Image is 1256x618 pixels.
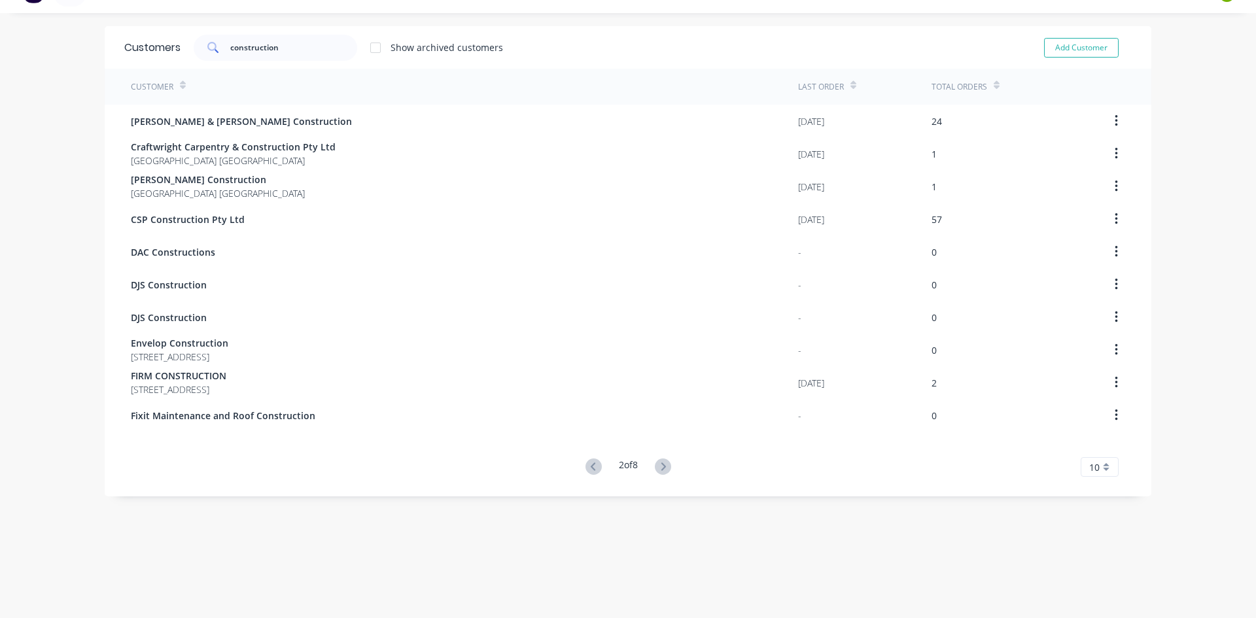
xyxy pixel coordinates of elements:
div: [DATE] [798,180,824,194]
div: 0 [932,245,937,259]
span: FIRM CONSTRUCTION [131,369,226,383]
span: DJS Construction [131,278,207,292]
div: Customers [124,40,181,56]
span: Envelop Construction [131,336,228,350]
div: 2 of 8 [619,458,638,477]
span: [STREET_ADDRESS] [131,383,226,396]
span: [PERSON_NAME] & [PERSON_NAME] Construction [131,114,352,128]
span: [GEOGRAPHIC_DATA] [GEOGRAPHIC_DATA] [131,186,305,200]
div: - [798,311,801,324]
div: 0 [932,311,937,324]
div: 0 [932,278,937,292]
div: Show archived customers [391,41,503,54]
div: [DATE] [798,213,824,226]
div: 0 [932,343,937,357]
div: - [798,409,801,422]
span: Craftwright Carpentry & Construction Pty Ltd [131,140,336,154]
input: Search customers... [230,35,358,61]
div: [DATE] [798,147,824,161]
div: [DATE] [798,376,824,390]
button: Add Customer [1044,38,1119,58]
div: Customer [131,81,173,93]
div: Total Orders [932,81,987,93]
span: Fixit Maintenance and Roof Construction [131,409,315,422]
div: - [798,343,801,357]
span: DJS Construction [131,311,207,324]
div: 1 [932,147,937,161]
span: [STREET_ADDRESS] [131,350,228,364]
div: 1 [932,180,937,194]
div: [DATE] [798,114,824,128]
div: 2 [932,376,937,390]
div: Last Order [798,81,844,93]
span: DAC Constructions [131,245,215,259]
div: 0 [932,409,937,422]
div: - [798,278,801,292]
div: 24 [932,114,942,128]
span: 10 [1089,460,1100,474]
span: [PERSON_NAME] Construction [131,173,305,186]
span: [GEOGRAPHIC_DATA] [GEOGRAPHIC_DATA] [131,154,336,167]
span: CSP Construction Pty Ltd [131,213,245,226]
div: 57 [932,213,942,226]
div: - [798,245,801,259]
